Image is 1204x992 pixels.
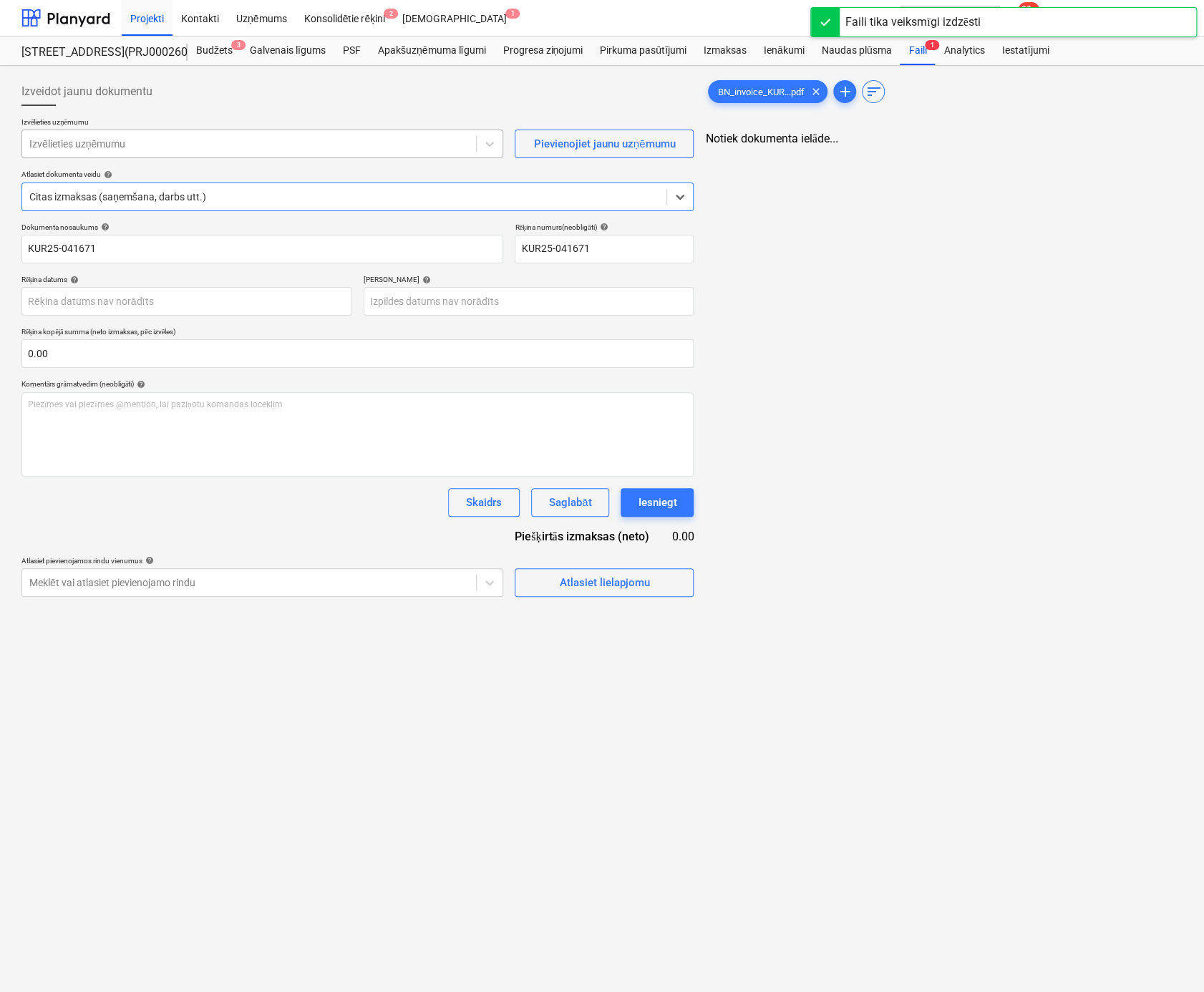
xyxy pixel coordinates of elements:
[671,528,694,545] div: 0.00
[515,235,694,263] input: Rēķina numurs
[596,223,608,231] span: help
[531,488,609,517] button: Saglabāt
[515,223,694,232] div: Rēķina numurs (neobligāti)
[21,287,352,316] input: Rēķina datums nav norādīts
[695,37,755,65] a: Izmaksas
[813,37,900,65] a: Naudas plūsma
[188,37,241,65] div: Budžets
[515,130,694,158] button: Pievienojiet jaunu uzņēmumu
[21,235,503,263] input: Dokumenta nosaukums
[21,83,152,100] span: Izveidot jaunu dokumentu
[21,339,694,368] input: Rēķina kopējā summa (neto izmaksas, pēc izvēles)
[505,9,520,19] span: 1
[21,223,503,232] div: Dokumenta nosaukums
[142,556,154,565] span: help
[364,287,694,316] input: Izpildes datums nav norādīts
[419,276,431,284] span: help
[21,170,694,179] div: Atlasiet dokumenta veidu
[1132,923,1204,992] iframe: Chat Widget
[21,45,170,60] div: [STREET_ADDRESS](PRJ0002600) 2601946
[21,556,503,565] div: Atlasiet pievienojamos rindu vienumus
[925,40,939,50] span: 1
[241,37,334,65] a: Galvenais līgums
[334,37,369,65] a: PSF
[21,117,503,130] p: Izvēlieties uzņēmumu
[369,37,494,65] a: Apakšuzņēmuma līgumi
[935,37,993,65] a: Analytics
[231,40,246,50] span: 3
[591,37,695,65] a: Pirkuma pasūtījumi
[705,132,1183,145] div: Notiek dokumenta ielāde...
[559,573,649,592] div: Atlasiet lielapjomu
[993,37,1057,65] a: Iestatījumi
[638,493,676,512] div: Iesniegt
[188,37,241,65] a: Budžets3
[900,37,935,65] a: Faili1
[534,135,676,153] div: Pievienojiet jaunu uzņēmumu
[494,37,591,65] a: Progresa ziņojumi
[515,568,694,597] button: Atlasiet lielapjomu
[708,80,827,103] div: BN_invoice_KUR...pdf
[621,488,694,517] button: Iesniegt
[134,380,145,389] span: help
[865,83,882,100] span: sort
[21,327,694,339] p: Rēķina kopējā summa (neto izmaksas, pēc izvēles)
[755,37,813,65] a: Ienākumi
[364,275,694,284] div: [PERSON_NAME]
[836,83,853,100] span: add
[101,170,112,179] span: help
[21,379,694,389] div: Komentārs grāmatvedim (neobligāti)
[448,488,520,517] button: Skaidrs
[98,223,110,231] span: help
[709,87,812,97] span: BN_invoice_KUR...pdf
[21,275,352,284] div: Rēķina datums
[900,37,935,65] div: Faili
[807,83,824,100] span: clear
[67,276,79,284] span: help
[845,14,981,31] div: Faili tika veiksmīgi izdzēsti
[466,493,502,512] div: Skaidrs
[549,493,591,512] div: Saglabāt
[384,9,398,19] span: 2
[503,528,671,545] div: Piešķirtās izmaksas (neto)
